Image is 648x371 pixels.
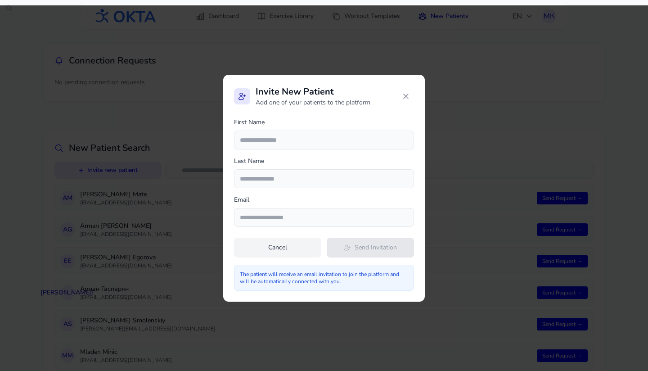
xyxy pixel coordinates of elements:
[234,238,321,258] button: Cancel
[234,157,414,166] label: Last Name
[234,118,414,127] label: First Name
[256,98,370,107] p: Add one of your patients to the platform
[92,5,157,28] img: OKTA logo
[234,195,414,204] label: Email
[256,86,370,98] h2: Invite New Patient
[240,271,408,285] p: The patient will receive an email invitation to join the platform and will be automatically conne...
[327,238,414,258] button: Send Invitation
